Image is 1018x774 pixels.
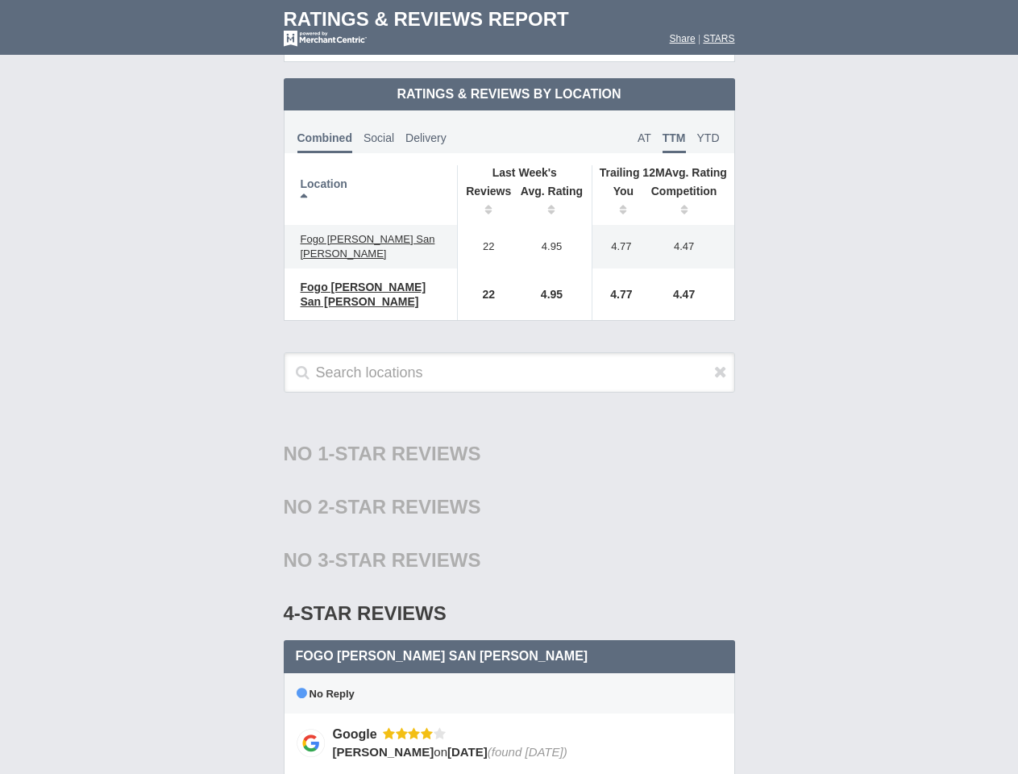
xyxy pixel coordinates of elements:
span: TTM [663,131,686,153]
span: Fogo [PERSON_NAME] San [PERSON_NAME] [301,281,426,308]
a: STARS [703,33,734,44]
a: Share [670,33,696,44]
span: [DATE] [447,745,488,759]
td: 22 [457,225,512,268]
th: Reviews: activate to sort column ascending [457,180,512,225]
span: AT [638,131,651,144]
span: [PERSON_NAME] [333,745,434,759]
a: Fogo [PERSON_NAME] San [PERSON_NAME] [293,277,449,311]
td: 22 [457,268,512,320]
img: mc-powered-by-logo-white-103.png [284,31,367,47]
span: No Reply [297,688,355,700]
div: No 1-Star Reviews [284,427,735,481]
td: 4.95 [512,268,592,320]
div: 4-Star Reviews [284,587,735,640]
td: 4.77 [592,225,642,268]
span: Trailing 12M [600,166,665,179]
th: You: activate to sort column ascending [592,180,642,225]
span: | [698,33,700,44]
img: Google [297,729,325,757]
th: Competition : activate to sort column ascending [642,180,734,225]
td: 4.47 [642,268,734,320]
span: YTD [697,131,720,144]
div: on [333,743,712,760]
a: Fogo [PERSON_NAME] San [PERSON_NAME] [293,230,449,264]
th: Location: activate to sort column descending [285,165,458,225]
span: Combined [297,131,352,153]
td: 4.77 [592,268,642,320]
td: 4.95 [512,225,592,268]
span: Fogo [PERSON_NAME] San [PERSON_NAME] [301,233,435,260]
th: Avg. Rating: activate to sort column ascending [512,180,592,225]
div: Google [333,726,383,743]
th: Last Week's [457,165,592,180]
div: No 3-Star Reviews [284,534,735,587]
span: (found [DATE]) [488,745,567,759]
td: Ratings & Reviews by Location [284,78,735,110]
span: Social [364,131,394,144]
td: 4.47 [642,225,734,268]
span: Delivery [405,131,447,144]
span: Fogo [PERSON_NAME] San [PERSON_NAME] [296,649,588,663]
div: No 2-Star Reviews [284,481,735,534]
th: Avg. Rating [592,165,734,180]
